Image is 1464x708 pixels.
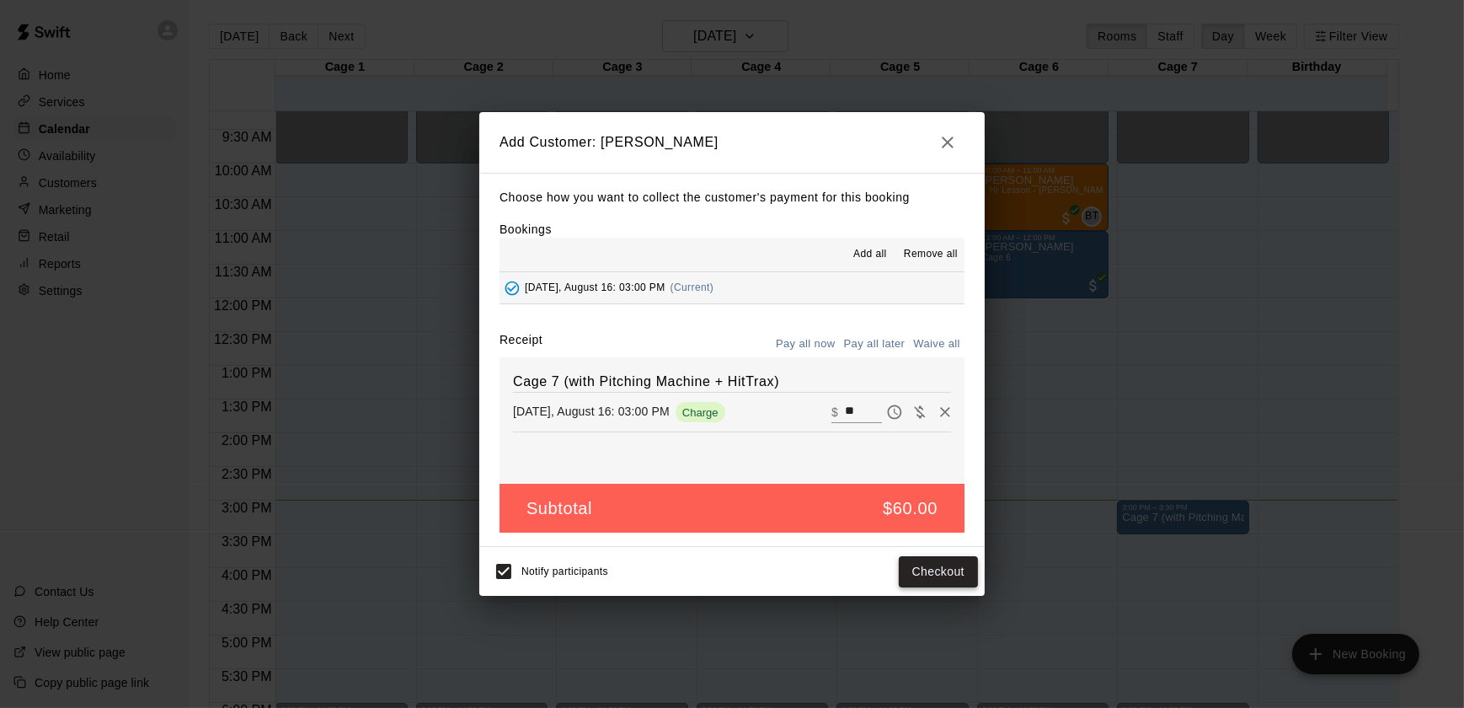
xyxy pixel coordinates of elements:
h5: $60.00 [883,497,938,520]
p: $ [831,404,838,421]
button: Remove [932,400,958,425]
h2: Add Customer: [PERSON_NAME] [479,112,985,173]
button: Waive all [909,331,964,357]
p: Choose how you want to collect the customer's payment for this booking [500,187,964,208]
p: [DATE], August 16: 03:00 PM [513,403,670,420]
span: Add all [853,246,887,263]
span: (Current) [671,282,714,293]
span: [DATE], August 16: 03:00 PM [525,282,665,293]
button: Checkout [899,556,978,587]
h6: Cage 7 (with Pitching Machine + HitTrax) [513,371,951,393]
span: Remove all [904,246,958,263]
h5: Subtotal [526,497,592,520]
button: Added - Collect Payment [500,276,525,301]
button: Add all [843,241,897,268]
span: Notify participants [521,566,608,578]
span: Waive payment [907,404,932,418]
label: Receipt [500,331,542,357]
button: Pay all now [772,331,840,357]
span: Pay later [882,404,907,418]
span: Charge [676,406,725,419]
button: Remove all [897,241,964,268]
button: Added - Collect Payment[DATE], August 16: 03:00 PM(Current) [500,272,964,303]
label: Bookings [500,223,552,236]
button: Pay all later [840,331,910,357]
